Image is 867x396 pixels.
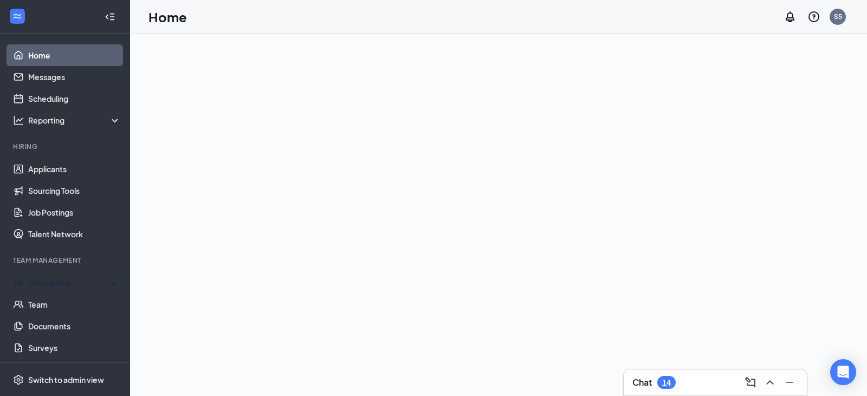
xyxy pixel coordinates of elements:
[807,10,820,23] svg: QuestionInfo
[13,277,24,288] svg: UserCheck
[834,12,842,21] div: S5
[12,11,23,22] svg: WorkstreamLogo
[105,11,115,22] svg: Collapse
[28,44,121,66] a: Home
[781,374,798,391] button: Minimize
[28,315,121,337] a: Documents
[13,256,119,265] div: Team Management
[28,294,121,315] a: Team
[764,376,777,389] svg: ChevronUp
[28,115,121,126] div: Reporting
[28,202,121,223] a: Job Postings
[662,378,671,387] div: 14
[13,115,24,126] svg: Analysis
[28,66,121,88] a: Messages
[13,374,24,385] svg: Settings
[28,88,121,109] a: Scheduling
[28,277,112,288] div: Onboarding
[28,337,121,359] a: Surveys
[784,10,797,23] svg: Notifications
[744,376,757,389] svg: ComposeMessage
[28,180,121,202] a: Sourcing Tools
[13,142,119,151] div: Hiring
[28,158,121,180] a: Applicants
[783,376,796,389] svg: Minimize
[148,8,187,26] h1: Home
[28,374,104,385] div: Switch to admin view
[761,374,779,391] button: ChevronUp
[28,223,121,245] a: Talent Network
[632,376,652,388] h3: Chat
[742,374,759,391] button: ComposeMessage
[830,359,856,385] div: Open Intercom Messenger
